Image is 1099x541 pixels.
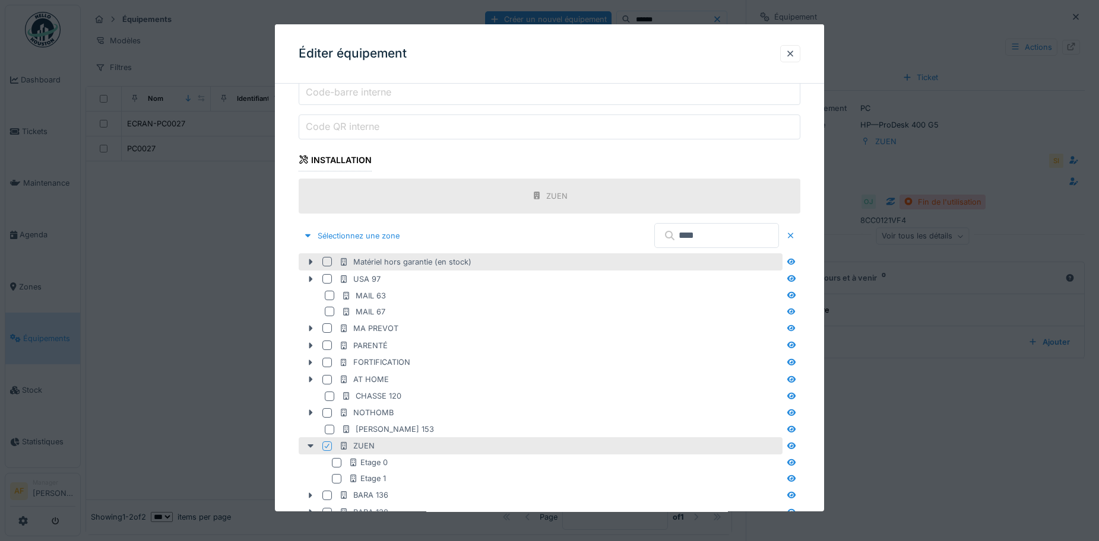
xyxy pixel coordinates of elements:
div: Matériel hors garantie (en stock) [339,256,471,268]
div: PARENTÉ [339,340,388,351]
div: ZUEN [546,190,568,202]
h3: Éditer équipement [299,46,407,61]
div: Etage 0 [349,457,388,468]
div: BARA 138 [339,507,388,518]
div: AT HOME [339,374,389,385]
div: FORTIFICATION [339,357,410,368]
label: Code QR interne [303,119,382,133]
div: BARA 136 [339,489,388,501]
div: MAIL 67 [341,306,385,317]
div: Etage 1 [349,473,386,484]
div: MAIL 63 [341,290,386,301]
div: MA PREVOT [339,323,398,334]
div: Sélectionnez une zone [299,228,404,244]
label: Code-barre interne [303,85,394,99]
div: CHASSE 120 [341,390,401,402]
div: USA 97 [339,273,381,285]
div: ZUEN [339,440,375,451]
div: [PERSON_NAME] 153 [341,424,434,435]
div: Installation [299,151,372,171]
div: NOTHOMB [339,407,394,418]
